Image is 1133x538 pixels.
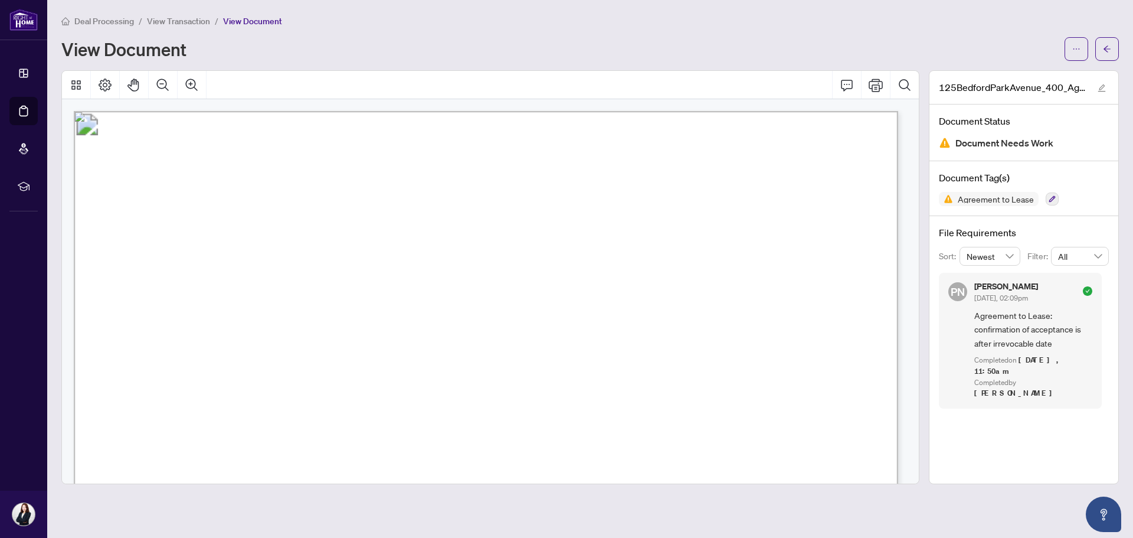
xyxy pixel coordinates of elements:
[939,114,1109,128] h4: Document Status
[1083,286,1092,296] span: check-circle
[939,171,1109,185] h4: Document Tag(s)
[215,14,218,28] li: /
[1027,250,1051,263] p: Filter:
[1098,84,1106,92] span: edit
[955,135,1053,151] span: Document Needs Work
[967,247,1014,265] span: Newest
[61,17,70,25] span: home
[1086,497,1121,532] button: Open asap
[223,16,282,27] span: View Document
[974,282,1038,291] h5: [PERSON_NAME]
[974,355,1092,377] div: Completed on
[12,503,35,526] img: Profile Icon
[974,377,1092,400] div: Completed by
[939,192,953,206] img: Status Icon
[139,14,142,28] li: /
[939,137,951,149] img: Document Status
[74,16,134,27] span: Deal Processing
[953,195,1039,203] span: Agreement to Lease
[974,294,1028,302] span: [DATE], 02:09pm
[147,16,210,27] span: View Transaction
[951,283,965,300] span: PN
[9,9,38,31] img: logo
[1058,247,1102,265] span: All
[974,388,1059,398] span: [PERSON_NAME]
[939,80,1086,94] span: 125BedfordParkAvenue_400_Agmt_to_Lease fully executed.pdf
[1103,45,1111,53] span: arrow-left
[1072,45,1080,53] span: ellipsis
[939,250,960,263] p: Sort:
[61,40,186,58] h1: View Document
[974,309,1092,350] span: Agreement to Lease: confirmation of acceptance is after irrevocable date
[974,355,1063,376] span: [DATE], 11:50am
[939,226,1109,240] h4: File Requirements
